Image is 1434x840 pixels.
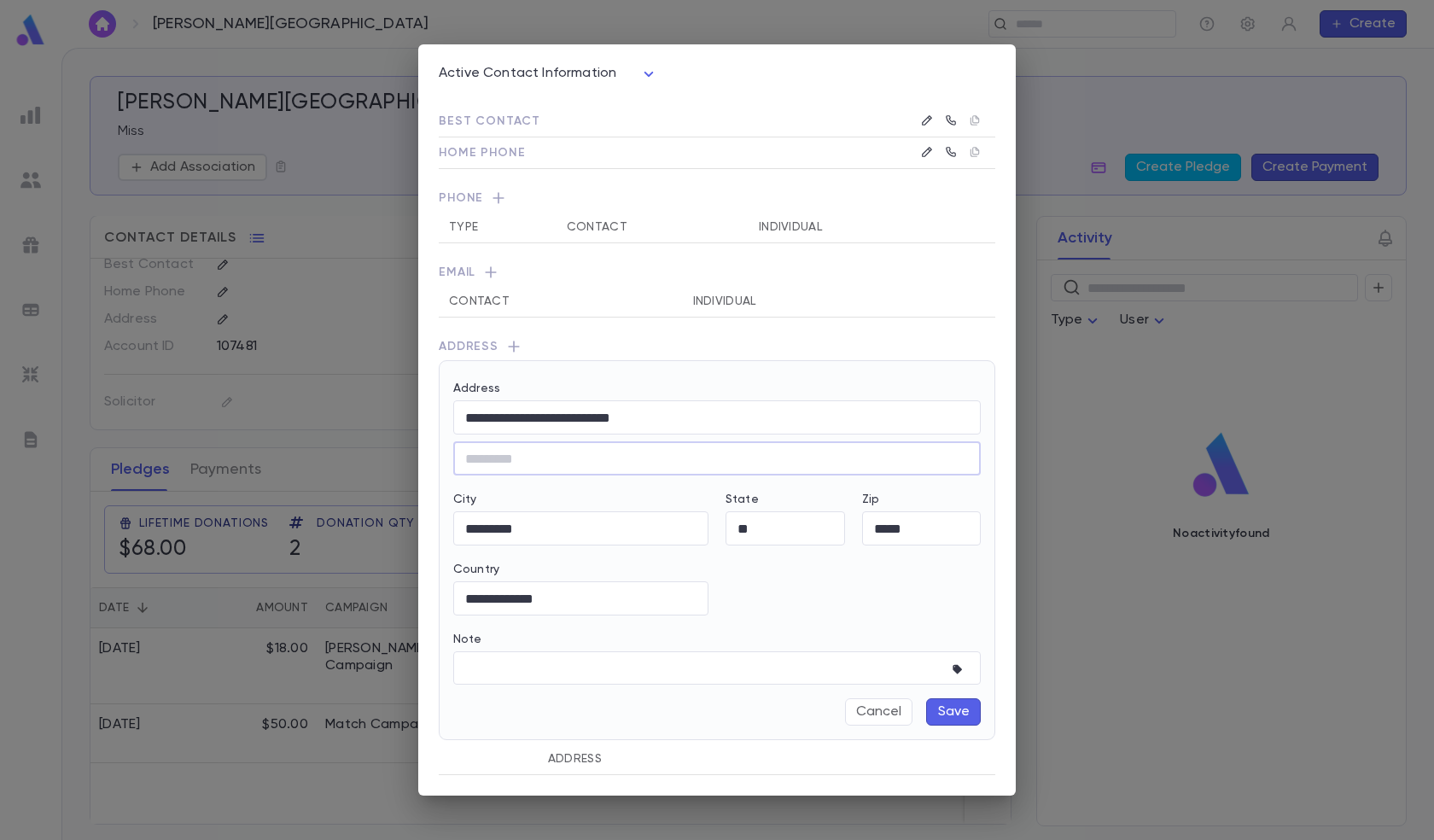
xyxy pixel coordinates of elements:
[453,493,477,506] label: City
[557,212,749,243] th: Contact
[453,382,500,395] label: Address
[453,633,482,646] label: Note
[439,212,557,243] th: Type
[683,286,934,318] th: Individual
[845,698,912,726] button: Cancel
[439,338,995,360] span: Address
[439,286,683,318] th: Contact
[439,190,995,212] span: Phone
[439,115,540,127] span: Best Contact
[726,493,759,506] label: State
[439,264,995,286] span: Email
[453,563,499,576] label: Country
[439,67,616,80] span: Active Contact Information
[926,698,981,726] button: Save
[439,61,659,87] div: Active Contact Information
[862,493,879,506] label: Zip
[439,147,525,159] span: Home Phone
[538,744,896,775] th: Address
[749,212,947,243] th: Individual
